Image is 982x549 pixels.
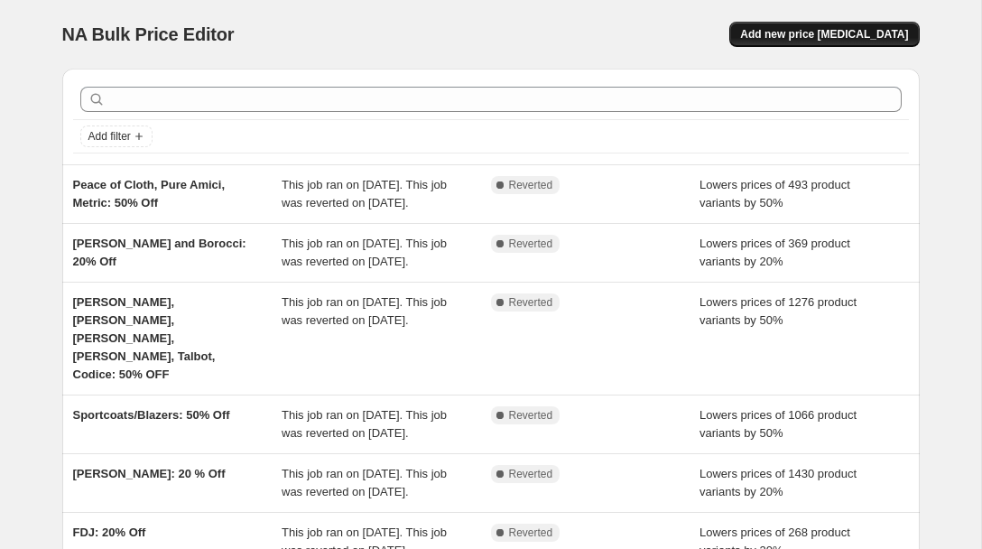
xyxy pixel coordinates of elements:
[282,408,447,440] span: This job ran on [DATE]. This job was reverted on [DATE].
[282,237,447,268] span: This job ran on [DATE]. This job was reverted on [DATE].
[88,129,131,144] span: Add filter
[282,467,447,498] span: This job ran on [DATE]. This job was reverted on [DATE].
[73,237,246,268] span: [PERSON_NAME] and Borocci: 20% Off
[699,178,850,209] span: Lowers prices of 493 product variants by 50%
[509,237,553,251] span: Reverted
[73,408,230,422] span: Sportcoats/Blazers: 50% Off
[62,24,235,44] span: NA Bulk Price Editor
[699,408,857,440] span: Lowers prices of 1066 product variants by 50%
[729,22,919,47] button: Add new price [MEDICAL_DATA]
[699,295,857,327] span: Lowers prices of 1276 product variants by 50%
[282,295,447,327] span: This job ran on [DATE]. This job was reverted on [DATE].
[509,295,553,310] span: Reverted
[509,526,553,540] span: Reverted
[740,27,908,42] span: Add new price [MEDICAL_DATA]
[80,126,153,147] button: Add filter
[509,178,553,192] span: Reverted
[509,408,553,423] span: Reverted
[73,295,216,381] span: [PERSON_NAME], [PERSON_NAME], [PERSON_NAME], [PERSON_NAME], Talbot, Codice: 50% OFF
[509,467,553,481] span: Reverted
[73,467,226,480] span: [PERSON_NAME]: 20 % Off
[73,178,226,209] span: Peace of Cloth, Pure Amici, Metric: 50% Off
[73,526,146,539] span: FDJ: 20% Off
[282,178,447,209] span: This job ran on [DATE]. This job was reverted on [DATE].
[699,467,857,498] span: Lowers prices of 1430 product variants by 20%
[699,237,850,268] span: Lowers prices of 369 product variants by 20%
